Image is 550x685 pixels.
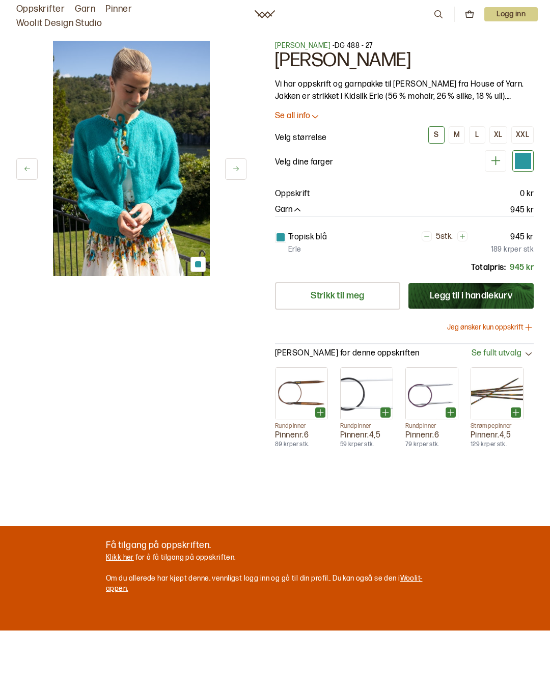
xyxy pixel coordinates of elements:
[275,132,327,144] p: Velg størrelse
[341,368,393,420] img: Pinne
[436,232,453,242] p: 5 stk.
[454,130,460,140] div: M
[106,553,134,562] a: Klikk her
[53,41,210,276] img: Bilde av oppskrift
[471,368,523,420] img: Pinne
[275,41,534,51] p: - DG 488 - 27
[447,322,534,333] button: Jeg ønsker kun oppskrift
[244,574,330,583] span: logg inn og gå til din profil.
[105,2,132,16] a: Pinner
[434,130,438,140] div: S
[489,126,507,144] button: XL
[406,368,458,420] img: Pinne
[405,441,458,449] p: 79 kr per stk.
[471,262,506,274] p: Totalpris:
[106,538,444,553] p: Få tilgang på oppskriften.
[275,430,328,441] p: Pinnenr. 6
[340,441,393,449] p: 59 kr per stk.
[275,422,328,430] p: Rundpinner
[255,10,275,18] a: Woolit
[275,348,420,359] p: [PERSON_NAME] for denne oppskriften
[405,430,458,441] p: Pinnenr. 6
[510,262,534,274] p: 945 kr
[511,126,534,144] button: XXL
[275,111,534,122] button: Se all info
[275,205,302,215] button: Garn
[449,126,465,144] button: M
[471,422,524,430] p: Strømpepinner
[275,51,534,70] h1: [PERSON_NAME]
[275,188,310,200] p: Oppskrift
[16,2,65,16] a: Oppskrifter
[405,422,458,430] p: Rundpinner
[340,422,393,430] p: Rundpinner
[512,150,534,172] div: Tropisk blå
[75,2,95,16] a: Garn
[472,348,521,359] span: Se fullt utvalg
[408,283,534,309] button: Legg til i handlekurv
[428,126,445,144] button: S
[106,573,444,594] p: Om du allerede har kjøpt denne, vennligst
[494,130,503,140] div: XL
[471,441,524,449] p: 129 kr per stk.
[491,244,534,255] p: 189 kr per stk
[510,204,534,216] p: 945 kr
[276,368,327,420] img: Pinne
[275,78,534,103] p: Vi har oppskrift og garnpakke til [PERSON_NAME] fra House of Yarn. Jakken er strikket i Kidsilk E...
[469,126,485,144] button: L
[329,574,400,583] span: . Du kan også se den i
[520,188,534,200] p: 0 kr
[516,130,529,140] div: XXL
[510,231,534,243] p: 945 kr
[288,231,327,243] p: Tropisk blå
[475,130,479,140] div: L
[275,41,331,50] a: [PERSON_NAME]
[288,244,301,255] p: Erle
[275,282,400,310] a: Strikk til meg
[484,7,538,21] button: User dropdown
[340,430,393,441] p: Pinnenr. 4,5
[471,430,524,441] p: Pinnenr. 4,5
[275,348,534,359] button: [PERSON_NAME] for denne oppskriftenSe fullt utvalg
[16,16,102,31] a: Woolit Design Studio
[484,7,538,21] p: Logg inn
[275,111,310,122] p: Se all info
[275,441,328,449] p: 89 kr per stk.
[275,156,334,169] p: Velg dine farger
[106,553,444,563] p: for å få tilgang på oppskriften.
